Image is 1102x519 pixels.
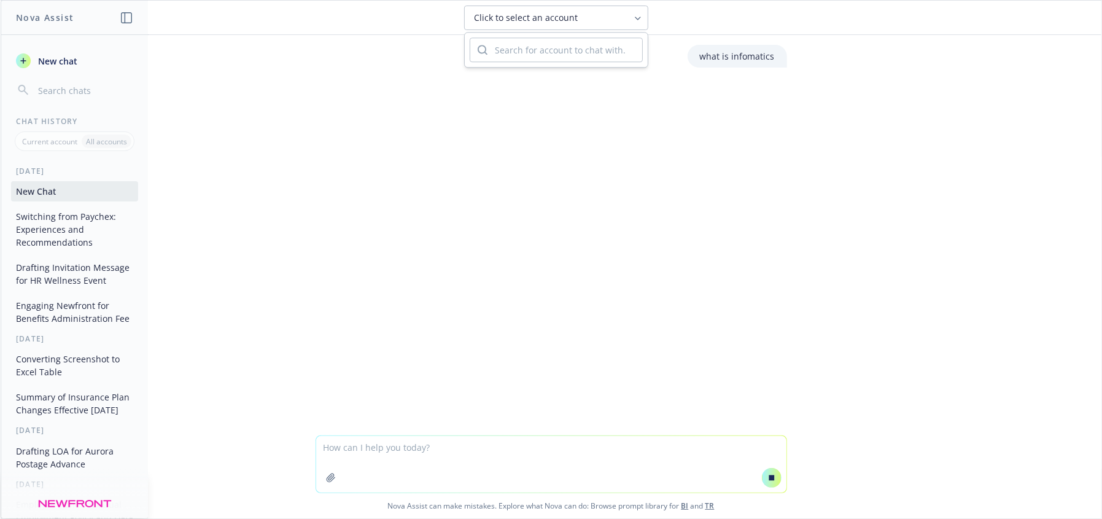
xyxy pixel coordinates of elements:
[86,136,127,147] p: All accounts
[464,6,648,30] button: Click to select an account
[6,493,1096,518] span: Nova Assist can make mistakes. Explore what Nova can do: Browse prompt library for and
[705,501,715,511] a: TR
[11,349,138,382] button: Converting Screenshot to Excel Table
[487,38,642,61] input: Search for account to chat with...
[36,82,133,99] input: Search chats
[11,387,138,420] button: Summary of Insurance Plan Changes Effective [DATE]
[1,116,148,127] div: Chat History
[478,45,487,55] svg: Search
[22,136,77,147] p: Current account
[1,425,148,435] div: [DATE]
[36,55,77,68] span: New chat
[475,12,578,24] span: Click to select an account
[1,479,148,490] div: [DATE]
[11,181,138,201] button: New Chat
[11,295,138,329] button: Engaging Newfront for Benefits Administration Fee
[11,257,138,291] button: Drafting Invitation Message for HR Wellness Event
[1,334,148,344] div: [DATE]
[11,50,138,72] button: New chat
[700,50,775,63] p: what is infomatics
[16,11,74,24] h1: Nova Assist
[681,501,689,511] a: BI
[11,441,138,474] button: Drafting LOA for Aurora Postage Advance
[1,166,148,176] div: [DATE]
[11,206,138,252] button: Switching from Paychex: Experiences and Recommendations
